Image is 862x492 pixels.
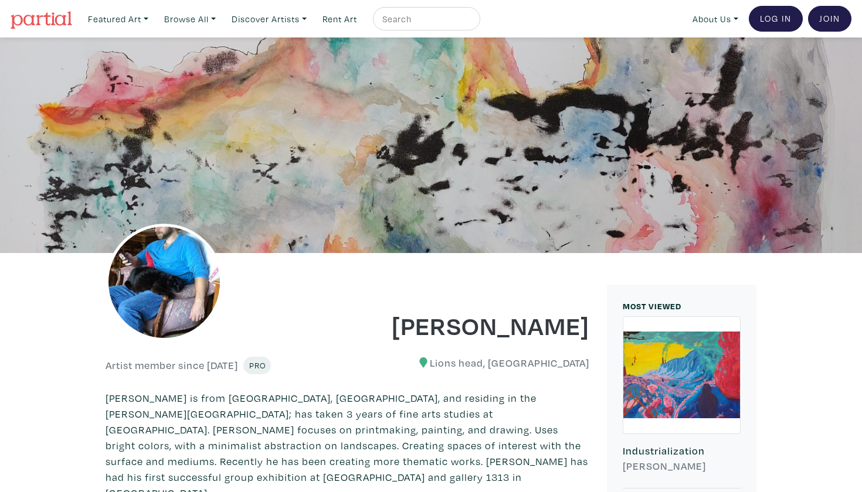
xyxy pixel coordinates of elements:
[687,7,744,31] a: About Us
[381,12,469,26] input: Search
[106,224,223,341] img: phpThumb.php
[623,445,741,457] h6: Industrialization
[226,7,312,31] a: Discover Artists
[808,6,851,32] a: Join
[83,7,154,31] a: Featured Art
[623,460,741,473] h6: [PERSON_NAME]
[357,309,590,341] h1: [PERSON_NAME]
[357,357,590,370] h6: Lions head, [GEOGRAPHIC_DATA]
[749,6,803,32] a: Log In
[623,316,741,489] a: Industrialization [PERSON_NAME]
[106,359,238,372] h6: Artist member since [DATE]
[623,300,681,312] small: MOST VIEWED
[249,360,266,371] span: Pro
[159,7,221,31] a: Browse All
[317,7,362,31] a: Rent Art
